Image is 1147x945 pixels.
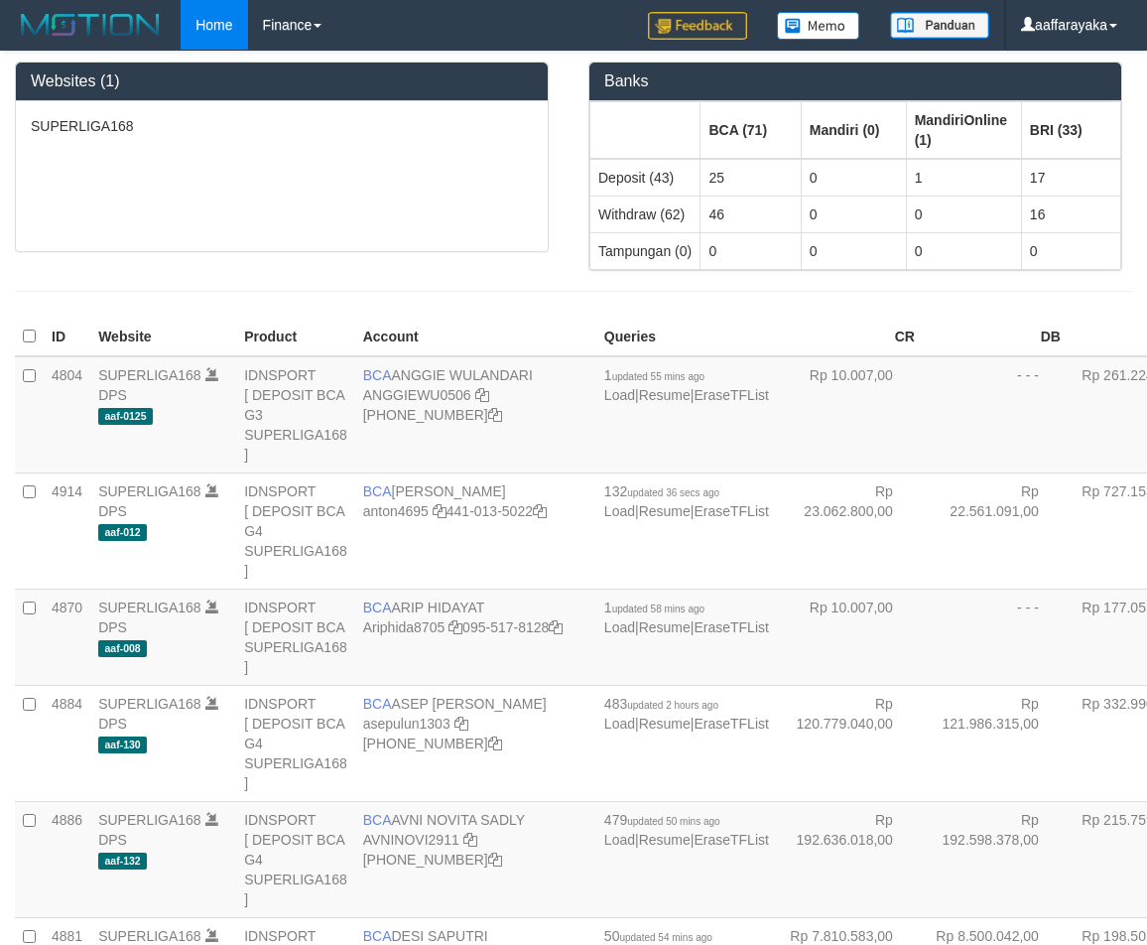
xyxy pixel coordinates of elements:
[98,853,147,870] span: aaf-132
[488,736,502,751] a: Copy 4062281875 to clipboard
[906,101,1021,159] th: Group: activate to sort column ascending
[98,367,201,383] a: SUPERLIGA168
[98,812,201,828] a: SUPERLIGA168
[923,801,1069,917] td: Rp 192.598.378,00
[463,832,477,848] a: Copy AVNINOVI2911 to clipboard
[355,685,596,801] td: ASEP [PERSON_NAME] [PHONE_NUMBER]
[98,408,153,425] span: aaf-0125
[906,159,1021,197] td: 1
[363,832,459,848] a: AVNINOVI2911
[98,483,201,499] a: SUPERLIGA168
[1021,232,1120,269] td: 0
[604,832,635,848] a: Load
[923,472,1069,589] td: Rp 22.561.091,00
[777,12,860,40] img: Button%20Memo.svg
[363,483,392,499] span: BCA
[604,483,719,499] span: 132
[694,832,768,848] a: EraseTFList
[777,801,923,917] td: Rp 192.636.018,00
[890,12,989,39] img: panduan.png
[801,232,906,269] td: 0
[694,619,768,635] a: EraseTFList
[596,318,777,356] th: Queries
[627,487,719,498] span: updated 36 secs ago
[777,589,923,685] td: Rp 10.007,00
[98,696,201,712] a: SUPERLIGA168
[627,700,718,711] span: updated 2 hours ago
[604,696,718,712] span: 483
[701,101,801,159] th: Group: activate to sort column ascending
[777,685,923,801] td: Rp 120.779.040,00
[604,619,635,635] a: Load
[1021,101,1120,159] th: Group: activate to sort column ascending
[701,196,801,232] td: 46
[363,503,429,519] a: anton4695
[604,812,769,848] span: | |
[363,387,471,403] a: ANGGIEWU0506
[777,318,923,356] th: CR
[44,589,90,685] td: 4870
[363,619,446,635] a: Ariphida8705
[44,472,90,589] td: 4914
[923,318,1069,356] th: DB
[90,589,236,685] td: DPS
[604,387,635,403] a: Load
[604,367,704,383] span: 1
[355,472,596,589] td: [PERSON_NAME] 441-013-5022
[236,318,355,356] th: Product
[236,472,355,589] td: IDNSPORT [ DEPOSIT BCA G4 SUPERLIGA168 ]
[639,503,691,519] a: Resume
[90,318,236,356] th: Website
[44,356,90,473] td: 4804
[694,387,768,403] a: EraseTFList
[236,356,355,473] td: IDNSPORT [ DEPOSIT BCA G3 SUPERLIGA168 ]
[90,356,236,473] td: DPS
[801,196,906,232] td: 0
[590,196,701,232] td: Withdraw (62)
[639,619,691,635] a: Resume
[90,685,236,801] td: DPS
[44,801,90,917] td: 4886
[648,12,747,40] img: Feedback.jpg
[454,716,468,732] a: Copy asepulun1303 to clipboard
[612,371,704,382] span: updated 55 mins ago
[604,812,720,828] span: 479
[639,716,691,732] a: Resume
[801,101,906,159] th: Group: activate to sort column ascending
[90,801,236,917] td: DPS
[639,832,691,848] a: Resume
[363,367,392,383] span: BCA
[906,232,1021,269] td: 0
[433,503,446,519] a: Copy anton4695 to clipboard
[44,685,90,801] td: 4884
[604,696,769,732] span: | |
[475,387,489,403] a: Copy ANGGIEWU0506 to clipboard
[236,801,355,917] td: IDNSPORT [ DEPOSIT BCA G4 SUPERLIGA168 ]
[363,812,392,828] span: BCA
[549,619,563,635] a: Copy 0955178128 to clipboard
[639,387,691,403] a: Resume
[604,928,712,944] span: 50
[363,696,392,712] span: BCA
[590,101,701,159] th: Group: activate to sort column ascending
[923,589,1069,685] td: - - -
[1021,196,1120,232] td: 16
[604,483,769,519] span: | |
[355,356,596,473] td: ANGGIE WULANDARI [PHONE_NUMBER]
[31,72,533,90] h3: Websites (1)
[777,356,923,473] td: Rp 10.007,00
[604,600,704,615] span: 1
[236,589,355,685] td: IDNSPORT [ DEPOSIT BCA SUPERLIGA168 ]
[488,407,502,423] a: Copy 4062213373 to clipboard
[98,524,147,541] span: aaf-012
[590,159,701,197] td: Deposit (43)
[236,685,355,801] td: IDNSPORT [ DEPOSIT BCA G4 SUPERLIGA168 ]
[923,685,1069,801] td: Rp 121.986.315,00
[448,619,462,635] a: Copy Ariphida8705 to clipboard
[15,10,166,40] img: MOTION_logo.png
[604,72,1106,90] h3: Banks
[363,928,392,944] span: BCA
[694,716,768,732] a: EraseTFList
[90,472,236,589] td: DPS
[363,716,450,732] a: asepulun1303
